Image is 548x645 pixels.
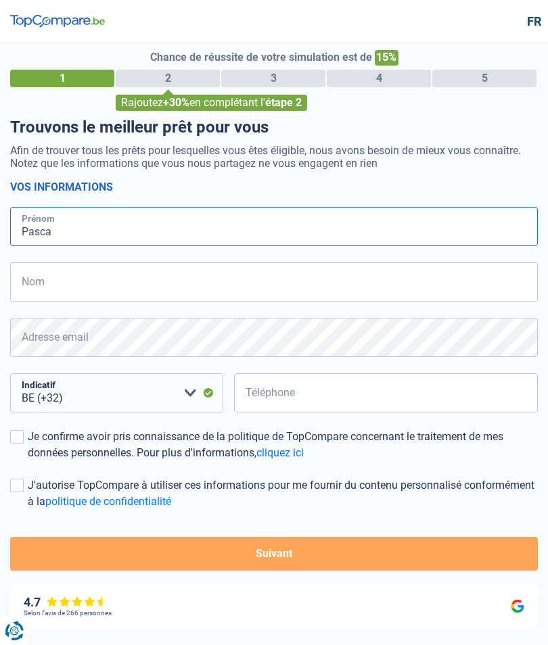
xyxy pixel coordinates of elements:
div: J'autorise TopCompare à utiliser ces informations pour me fournir du contenu personnalisé conform... [28,477,538,510]
a: cliquez ici [256,446,304,459]
button: Suivant [10,537,538,571]
div: 4 [327,70,431,87]
div: 2 [116,70,220,87]
img: TopCompare Logo [10,15,105,28]
div: 1 [10,70,114,87]
span: +30% [163,96,189,109]
div: fr [527,14,538,29]
div: 3 [221,70,325,87]
h1: Trouvons le meilleur prêt pour vous [10,118,538,137]
div: Rajoutez en complétant l' [116,95,307,111]
div: 4.7 [24,595,108,610]
span: Chance de réussite de votre simulation est de [150,51,372,64]
a: politique de confidentialité [45,495,171,508]
input: 401020304 [234,373,539,412]
p: Afin de trouver tous les prêts pour lesquelles vous êtes éligible, nous avons besoin de mieux vou... [10,144,538,170]
span: étape 2 [265,96,302,109]
h2: Vos informations [10,181,538,193]
span: 15% [375,50,398,66]
div: 5 [432,70,536,87]
div: Selon l’avis de 266 personnes [24,609,112,617]
div: Je confirme avoir pris connaissance de la politique de TopCompare concernant le traitement de mes... [28,429,538,461]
